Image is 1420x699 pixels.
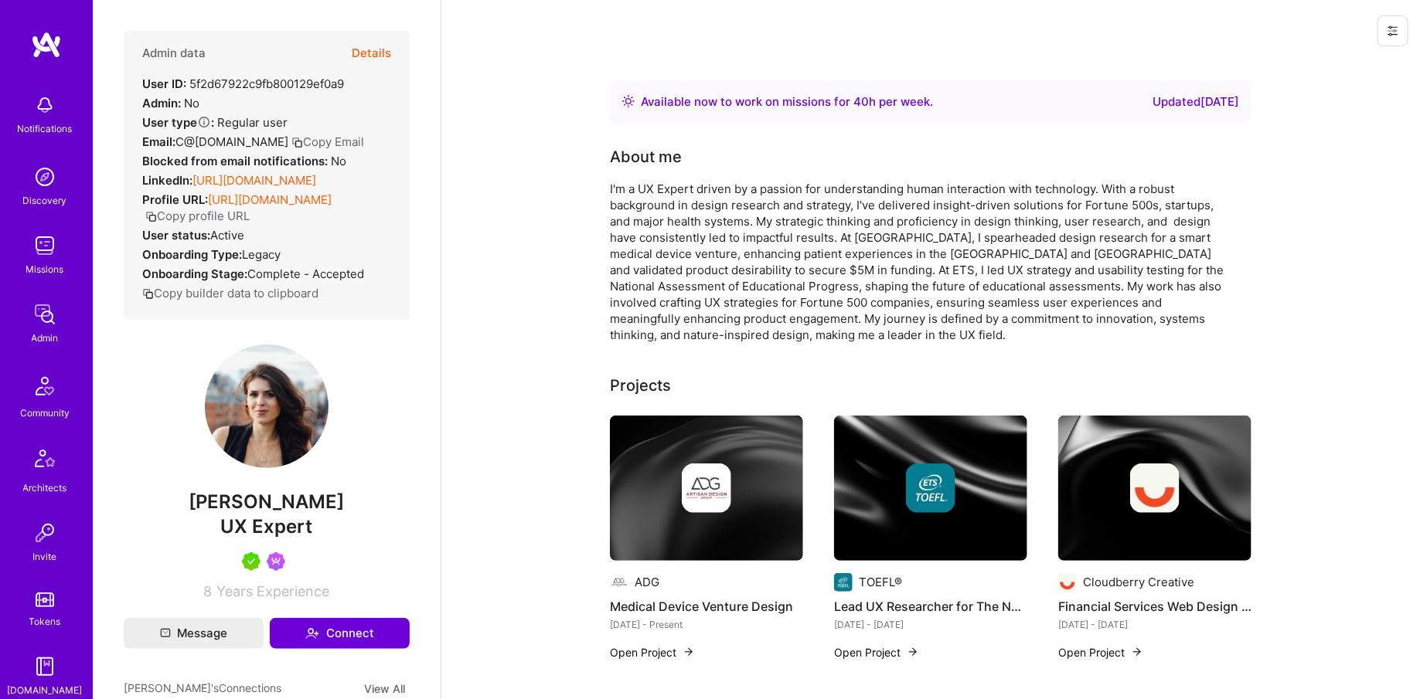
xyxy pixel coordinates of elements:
[834,573,853,592] img: Company logo
[29,651,60,682] img: guide book
[834,616,1027,633] div: [DATE] - [DATE]
[26,261,64,277] div: Missions
[31,31,62,59] img: logo
[305,626,319,640] i: icon Connect
[29,613,61,629] div: Tokens
[32,330,59,346] div: Admin
[1083,574,1194,590] div: Cloudberry Creative
[142,285,318,301] button: Copy builder data to clipboard
[175,134,288,149] span: C@[DOMAIN_NAME]
[682,463,731,513] img: Company logo
[834,416,1027,561] img: cover
[204,583,213,599] span: 8
[23,192,67,209] div: Discovery
[221,515,313,538] span: UX Expert
[29,161,60,192] img: discovery
[217,583,330,599] span: Years Experience
[853,94,869,109] span: 40
[1058,596,1251,616] h4: Financial Services Web Design Research
[610,374,671,397] div: Projects
[145,208,250,224] button: Copy profile URL
[142,228,210,243] strong: User status:
[907,646,919,658] img: arrow-right
[205,344,329,468] img: User Avatar
[142,114,288,131] div: Regular user
[352,31,391,76] button: Details
[242,552,261,571] img: A.Teamer in Residence
[142,288,154,300] i: icon Copy
[291,137,303,148] i: icon Copy
[142,46,206,60] h4: Admin data
[610,644,695,660] button: Open Project
[142,173,192,188] strong: LinkedIn:
[834,644,919,660] button: Open Project
[142,153,346,169] div: No
[23,480,67,496] div: Architects
[622,95,635,107] img: Availability
[291,134,364,150] button: Copy Email
[26,443,63,480] img: Architects
[1058,616,1251,633] div: [DATE] - [DATE]
[29,230,60,261] img: teamwork
[124,490,410,514] span: [PERSON_NAME]
[124,680,281,697] span: [PERSON_NAME]'s Connections
[610,416,803,561] img: cover
[610,596,803,616] h4: Medical Device Venture Design
[859,574,902,590] div: TOEFL®
[142,76,186,91] strong: User ID:
[247,266,364,281] span: Complete - Accepted
[610,616,803,633] div: [DATE] - Present
[834,596,1027,616] h4: Lead UX Researcher for The Nation's Report Card
[142,266,247,281] strong: Onboarding Stage:
[8,682,83,698] div: [DOMAIN_NAME]
[359,680,410,697] button: View All
[906,463,955,513] img: Company logo
[20,405,70,421] div: Community
[1058,644,1143,660] button: Open Project
[124,618,264,649] button: Message
[1058,573,1077,592] img: Company logo
[29,299,60,330] img: admin teamwork
[267,552,285,571] img: Been on Mission
[210,228,244,243] span: Active
[610,573,628,592] img: Company logo
[160,628,171,639] i: icon Mail
[1058,416,1251,561] img: cover
[641,93,933,111] div: Available now to work on missions for h per week .
[683,646,695,658] img: arrow-right
[1130,463,1180,513] img: Company logo
[1131,646,1143,658] img: arrow-right
[18,120,73,137] div: Notifications
[1153,93,1239,111] div: Updated [DATE]
[145,211,157,222] i: icon Copy
[192,173,316,188] a: [URL][DOMAIN_NAME]
[270,618,410,649] button: Connect
[142,115,214,130] strong: User type :
[142,154,331,168] strong: Blocked from email notifications:
[29,517,60,548] img: Invite
[36,592,54,607] img: tokens
[26,368,63,405] img: Community
[635,574,659,590] div: ADG
[142,134,175,149] strong: Email:
[242,247,281,262] span: legacy
[33,548,57,565] div: Invite
[142,96,181,110] strong: Admin:
[208,192,332,207] a: [URL][DOMAIN_NAME]
[610,145,682,168] div: About me
[29,90,60,120] img: bell
[142,247,242,262] strong: Onboarding Type:
[142,76,344,92] div: 5f2d67922c9fb800129ef0a9
[142,192,208,207] strong: Profile URL:
[142,95,199,111] div: No
[610,181,1228,343] div: I'm a UX Expert driven by a passion for understanding human interaction with technology. With a r...
[197,115,211,129] i: Help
